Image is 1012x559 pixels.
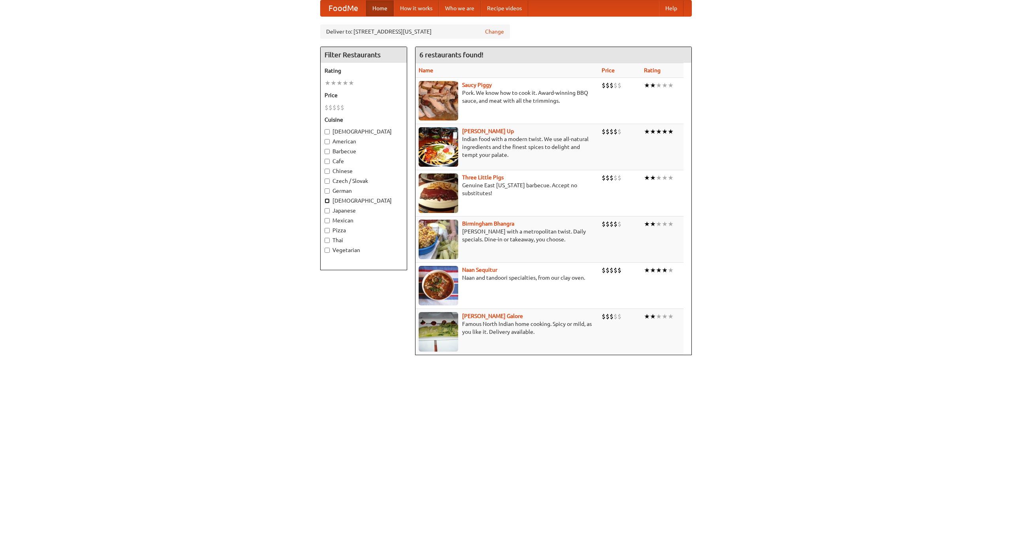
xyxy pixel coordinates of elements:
[325,129,330,134] input: [DEMOGRAPHIC_DATA]
[320,24,510,39] div: Deliver to: [STREET_ADDRESS][US_STATE]
[614,220,617,228] li: $
[668,127,674,136] li: ★
[462,267,497,273] a: Naan Sequitur
[668,312,674,321] li: ★
[325,208,330,213] input: Japanese
[419,320,595,336] p: Famous North Indian home cooking. Spicy or mild, as you like it. Delivery available.
[325,236,403,244] label: Thai
[650,312,656,321] li: ★
[462,128,514,134] a: [PERSON_NAME] Up
[340,103,344,112] li: $
[419,274,595,282] p: Naan and tandoori specialties, from our clay oven.
[659,0,683,16] a: Help
[644,220,650,228] li: ★
[617,266,621,275] li: $
[462,313,523,319] a: [PERSON_NAME] Galore
[606,266,610,275] li: $
[650,220,656,228] li: ★
[325,177,403,185] label: Czech / Slovak
[332,103,336,112] li: $
[610,312,614,321] li: $
[610,266,614,275] li: $
[325,228,330,233] input: Pizza
[330,79,336,87] li: ★
[650,266,656,275] li: ★
[662,173,668,182] li: ★
[321,47,407,63] h4: Filter Restaurants
[606,127,610,136] li: $
[325,139,330,144] input: American
[325,207,403,215] label: Japanese
[614,173,617,182] li: $
[325,147,403,155] label: Barbecue
[419,67,433,73] a: Name
[644,312,650,321] li: ★
[602,266,606,275] li: $
[610,81,614,90] li: $
[394,0,439,16] a: How it works
[606,81,610,90] li: $
[336,103,340,112] li: $
[614,312,617,321] li: $
[325,179,330,184] input: Czech / Slovak
[325,167,403,175] label: Chinese
[419,220,458,259] img: bhangra.jpg
[617,81,621,90] li: $
[606,173,610,182] li: $
[656,173,662,182] li: ★
[325,128,403,136] label: [DEMOGRAPHIC_DATA]
[614,127,617,136] li: $
[439,0,481,16] a: Who we are
[668,220,674,228] li: ★
[336,79,342,87] li: ★
[617,173,621,182] li: $
[485,28,504,36] a: Change
[644,173,650,182] li: ★
[644,67,661,73] a: Rating
[662,81,668,90] li: ★
[342,79,348,87] li: ★
[610,173,614,182] li: $
[419,181,595,197] p: Genuine East [US_STATE] barbecue. Accept no substitutes!
[419,228,595,243] p: [PERSON_NAME] with a metropolitan twist. Daily specials. Dine-in or takeaway, you choose.
[348,79,354,87] li: ★
[650,81,656,90] li: ★
[662,220,668,228] li: ★
[325,197,403,205] label: [DEMOGRAPHIC_DATA]
[614,266,617,275] li: $
[606,312,610,321] li: $
[419,135,595,159] p: Indian food with a modern twist. We use all-natural ingredients and the finest spices to delight ...
[644,266,650,275] li: ★
[602,220,606,228] li: $
[325,149,330,154] input: Barbecue
[325,103,329,112] li: $
[662,312,668,321] li: ★
[462,82,492,88] a: Saucy Piggy
[602,81,606,90] li: $
[481,0,528,16] a: Recipe videos
[462,174,504,181] a: Three Little Pigs
[325,159,330,164] input: Cafe
[656,81,662,90] li: ★
[325,157,403,165] label: Cafe
[656,220,662,228] li: ★
[325,79,330,87] li: ★
[602,67,615,73] a: Price
[325,91,403,99] h5: Price
[419,266,458,305] img: naansequitur.jpg
[325,198,330,203] input: [DEMOGRAPHIC_DATA]
[419,89,595,105] p: Pork. We know how to cook it. Award-winning BBQ sauce, and meat with all the trimmings.
[325,238,330,243] input: Thai
[650,173,656,182] li: ★
[610,220,614,228] li: $
[644,81,650,90] li: ★
[325,187,403,195] label: German
[462,220,514,227] a: Birmingham Bhangra
[662,266,668,275] li: ★
[668,81,674,90] li: ★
